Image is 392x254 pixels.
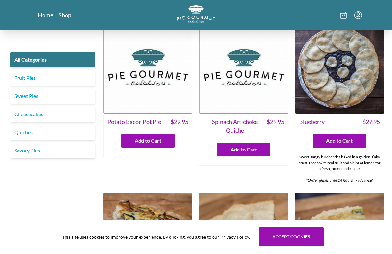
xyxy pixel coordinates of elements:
button: Add to Cart [217,143,270,156]
span: This site uses cookies to improve your experience. By clicking, you agree to our Privacy Policy. [62,234,250,240]
button: Menu [354,11,362,19]
span: Add to Cart [326,137,353,145]
button: Add to Cart [121,134,175,148]
em: *Order gluten free 24 hours in advance* [306,178,373,183]
a: Shop [58,11,71,19]
span: $ 27.95 [362,117,380,126]
span: Add to Cart [135,137,161,145]
a: Logo [177,5,215,25]
a: Sweet Pies [10,88,95,104]
button: Add to Cart [313,134,366,148]
span: $ 29.95 [267,117,284,135]
a: Cheesecakes [10,106,95,122]
a: Quiches [10,125,95,140]
a: Fruit Pies [10,70,95,86]
span: $ 29.95 [171,117,188,126]
span: Spinach Artichoke Quiche [203,117,266,135]
a: Home [38,11,53,19]
div: Sweet, tangy blueberries baked in a golden, flaky crust. Made with real fruit and a hint of lemon... [295,151,384,186]
img: Potato Bacon Pot Pie [103,24,192,113]
span: Add to Cart [230,146,257,153]
img: logo [177,5,215,23]
span: Potato Bacon Pot Pie [107,117,161,126]
img: Blueberry [295,24,384,113]
button: Accept cookies [259,227,324,246]
img: Spinach Artichoke Quiche [199,24,288,113]
a: Savory Pies [10,143,95,158]
a: All Categories [10,52,95,67]
span: Blueberry [299,117,325,126]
